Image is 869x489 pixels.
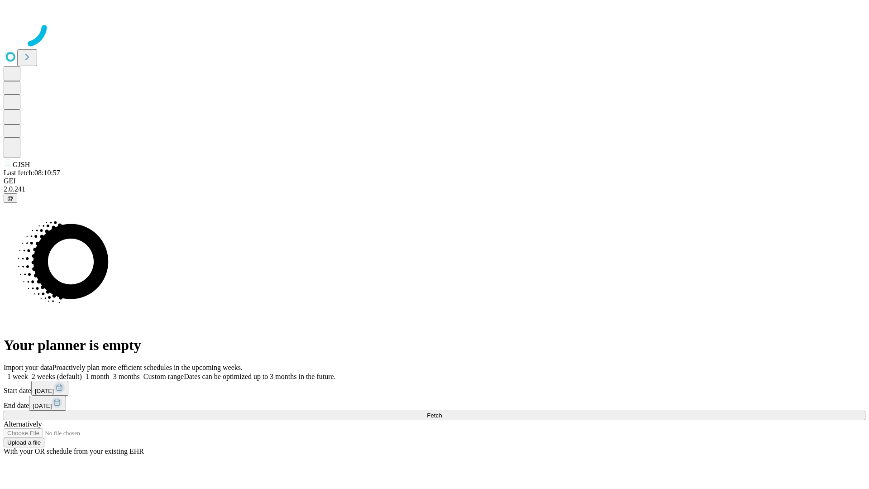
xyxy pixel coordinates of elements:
[4,169,60,177] span: Last fetch: 08:10:57
[7,373,28,380] span: 1 week
[4,177,865,185] div: GEI
[4,438,44,447] button: Upload a file
[184,373,335,380] span: Dates can be optimized up to 3 months in the future.
[32,373,82,380] span: 2 weeks (default)
[31,381,68,396] button: [DATE]
[13,161,30,168] span: GJSH
[4,381,865,396] div: Start date
[4,185,865,193] div: 2.0.241
[4,420,42,428] span: Alternatively
[113,373,140,380] span: 3 months
[4,337,865,354] h1: Your planner is empty
[29,396,66,411] button: [DATE]
[35,388,54,394] span: [DATE]
[4,411,865,420] button: Fetch
[53,364,243,371] span: Proactively plan more efficient schedules in the upcoming weeks.
[4,193,17,203] button: @
[143,373,184,380] span: Custom range
[4,396,865,411] div: End date
[4,364,53,371] span: Import your data
[4,447,144,455] span: With your OR schedule from your existing EHR
[86,373,110,380] span: 1 month
[7,195,14,201] span: @
[33,403,52,409] span: [DATE]
[427,412,442,419] span: Fetch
